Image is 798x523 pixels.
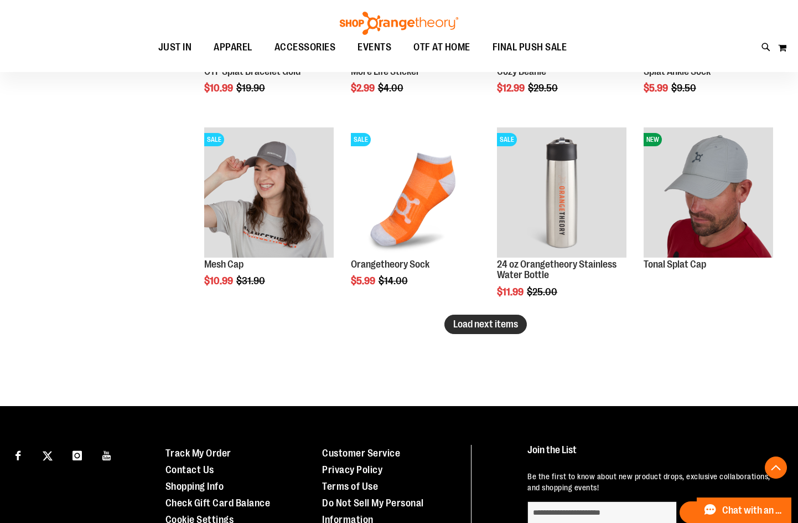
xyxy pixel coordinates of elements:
[379,275,410,286] span: $14.00
[204,83,235,94] span: $10.99
[165,481,224,492] a: Shopping Info
[322,464,382,475] a: Privacy Policy
[644,259,706,270] a: Tonal Splat Cap
[351,83,376,94] span: $2.99
[199,122,339,315] div: product
[497,66,546,77] a: Cozy Beanie
[497,127,626,259] a: Product image for 24oz. Orangetheory Stainless Water BottleSALE
[481,35,578,60] a: FINAL PUSH SALE
[204,259,243,270] a: Mesh Cap
[204,275,235,286] span: $10.99
[357,35,391,60] span: EVENTS
[493,35,567,60] span: FINAL PUSH SALE
[644,127,773,257] img: Product image for Grey Tonal Splat Cap
[147,35,203,60] a: JUST IN
[204,127,334,257] img: Product image for Orangetheory Mesh Cap
[497,259,616,281] a: 24 oz Orangetheory Stainless Water Bottle
[697,498,792,523] button: Chat with an Expert
[351,127,480,257] img: Product image for Orangetheory Sock
[497,133,517,146] span: SALE
[765,457,787,479] button: Back To Top
[402,35,481,60] a: OTF AT HOME
[204,133,224,146] span: SALE
[413,35,470,60] span: OTF AT HOME
[644,83,670,94] span: $5.99
[351,259,429,270] a: Orangetheory Sock
[527,471,777,493] p: Be the first to know about new product drops, exclusive collaborations, and shopping events!
[97,445,117,464] a: Visit our Youtube page
[158,35,192,60] span: JUST IN
[322,481,378,492] a: Terms of Use
[351,127,480,259] a: Product image for Orangetheory SockSALE
[528,83,559,94] span: $29.50
[236,275,267,286] span: $31.90
[644,127,773,259] a: Product image for Grey Tonal Splat CapNEW
[351,275,377,286] span: $5.99
[203,35,263,60] a: APPAREL
[453,319,518,330] span: Load next items
[638,122,779,287] div: product
[444,315,527,334] button: Load next items
[274,35,336,60] span: ACCESSORIES
[322,448,400,459] a: Customer Service
[204,127,334,259] a: Product image for Orangetheory Mesh CapSALE
[497,127,626,257] img: Product image for 24oz. Orangetheory Stainless Water Bottle
[43,451,53,461] img: Twitter
[527,445,777,465] h4: Join the List
[722,505,785,516] span: Chat with an Expert
[346,35,402,60] a: EVENTS
[497,83,526,94] span: $12.99
[165,448,231,459] a: Track My Order
[671,83,698,94] span: $9.50
[263,35,347,60] a: ACCESSORIES
[68,445,87,464] a: Visit our Instagram page
[165,498,271,509] a: Check Gift Card Balance
[165,464,214,475] a: Contact Us
[338,12,460,35] img: Shop Orangetheory
[644,66,711,77] a: Splat Ankle Sock
[236,83,267,94] span: $19.90
[378,83,405,94] span: $4.00
[644,133,662,146] span: NEW
[204,66,300,77] a: OTF Splat Bracelet Gold
[527,286,559,298] span: $25.00
[214,35,252,60] span: APPAREL
[345,122,486,315] div: product
[8,445,28,464] a: Visit our Facebook page
[491,122,632,326] div: product
[497,286,525,298] span: $11.99
[38,445,58,464] a: Visit our X page
[351,133,371,146] span: SALE
[351,66,420,77] a: More Life Sticker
